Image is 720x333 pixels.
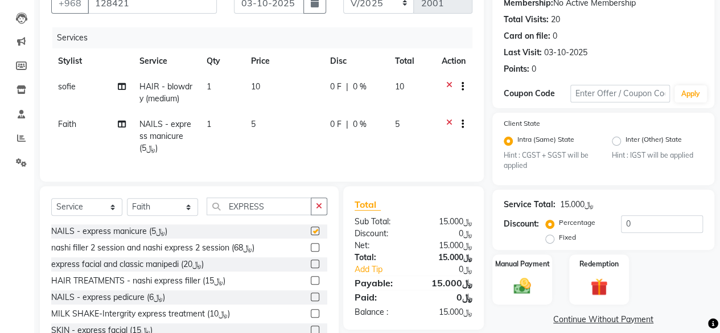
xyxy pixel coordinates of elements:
[51,291,165,303] div: NAILS - express pedicure (﷼6)
[626,134,682,148] label: Inter (Other) State
[559,217,595,228] label: Percentage
[200,48,244,74] th: Qty
[560,199,594,211] div: ﷼15.000
[504,47,542,59] div: Last Visit:
[330,81,342,93] span: 0 F
[346,118,348,130] span: |
[346,228,414,240] div: Discount:
[495,314,712,326] a: Continue Without Payment
[435,48,472,74] th: Action
[504,150,595,171] small: Hint : CGST + SGST will be applied
[133,48,199,74] th: Service
[674,85,707,102] button: Apply
[551,14,560,26] div: 20
[353,118,367,130] span: 0 %
[508,276,536,296] img: _cash.svg
[251,119,256,129] span: 5
[388,48,435,74] th: Total
[504,30,550,42] div: Card on file:
[559,232,576,242] label: Fixed
[395,81,404,92] span: 10
[51,275,225,287] div: HAIR TREATMENTS - nashi express filler (﷼15)
[413,306,481,318] div: ﷼15.000
[346,81,348,93] span: |
[58,81,76,92] span: sofie
[413,228,481,240] div: ﷼0
[346,240,414,252] div: Net:
[323,48,388,74] th: Disc
[346,290,414,304] div: Paid:
[504,218,539,230] div: Discount:
[612,150,703,161] small: Hint : IGST will be applied
[139,81,192,104] span: HAIR - blowdry (medium)
[425,264,481,276] div: ﷼0
[251,81,260,92] span: 10
[413,252,481,264] div: ﷼15.000
[570,85,670,102] input: Enter Offer / Coupon Code
[544,47,587,59] div: 03-10-2025
[207,81,211,92] span: 1
[346,276,414,290] div: Payable:
[58,119,76,129] span: Faith
[330,118,342,130] span: 0 F
[504,88,570,100] div: Coupon Code
[355,199,381,211] span: Total
[139,119,191,153] span: NAILS - express manicure (﷼5)
[579,259,619,269] label: Redemption
[51,48,133,74] th: Stylist
[504,14,549,26] div: Total Visits:
[413,240,481,252] div: ﷼15.000
[346,252,414,264] div: Total:
[504,63,529,75] div: Points:
[51,308,230,320] div: MILK SHAKE-Intergrity express treatment (﷼10)
[52,27,481,48] div: Services
[244,48,323,74] th: Price
[495,259,550,269] label: Manual Payment
[207,119,211,129] span: 1
[517,134,574,148] label: Intra (Same) State
[353,81,367,93] span: 0 %
[504,118,540,129] label: Client State
[413,290,481,304] div: ﷼0
[504,199,556,211] div: Service Total:
[207,198,311,215] input: Search or Scan
[51,242,254,254] div: nashi filler 2 session and nashi express 2 session (﷼68)
[413,276,481,290] div: ﷼15.000
[51,225,167,237] div: NAILS - express manicure (﷼5)
[51,258,204,270] div: express facial and classic manipedi (﷼20)
[532,63,536,75] div: 0
[395,119,400,129] span: 5
[346,216,414,228] div: Sub Total:
[585,276,613,297] img: _gift.svg
[346,264,425,276] a: Add Tip
[346,306,414,318] div: Balance :
[553,30,557,42] div: 0
[413,216,481,228] div: ﷼15.000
